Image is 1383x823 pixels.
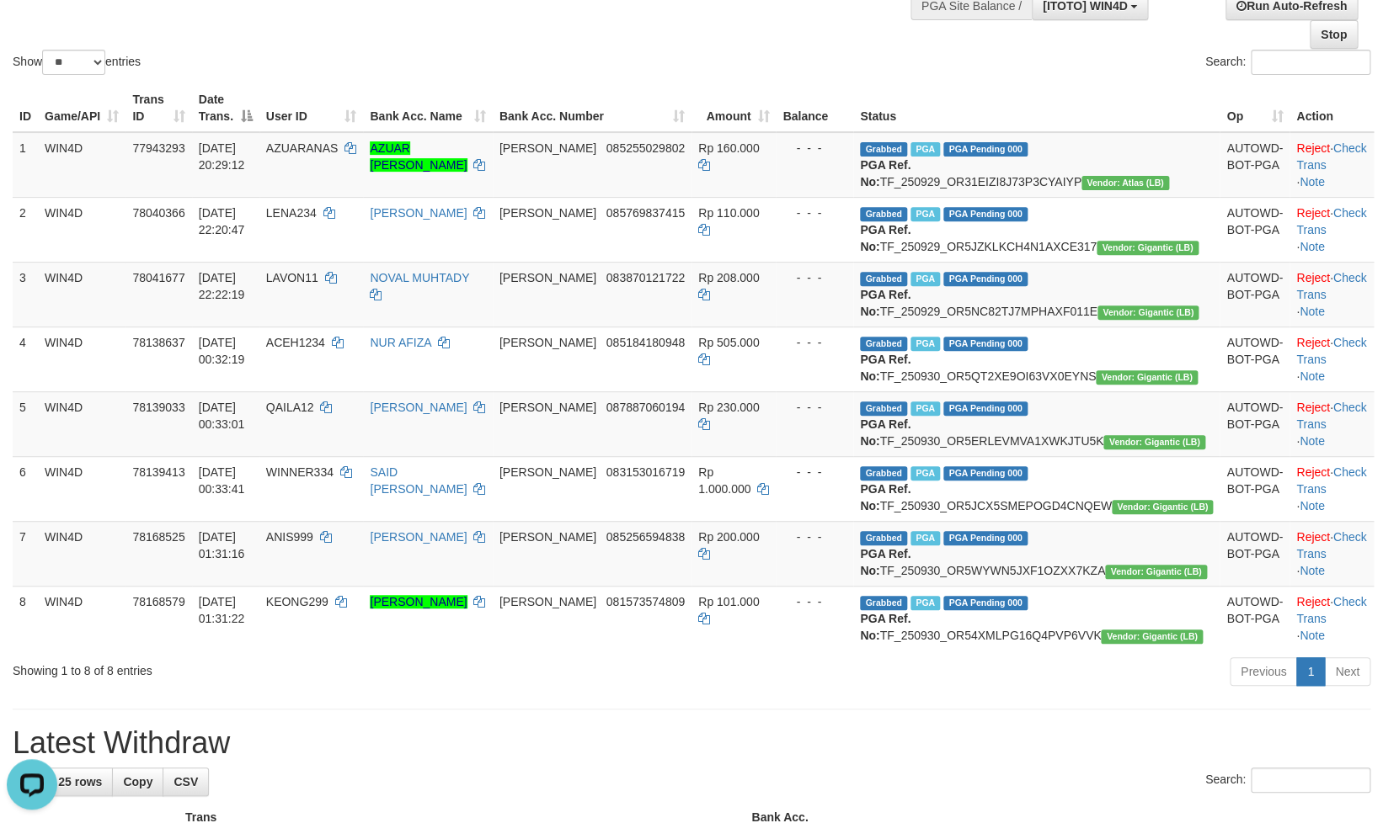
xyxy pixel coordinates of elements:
input: Search: [1251,50,1370,75]
span: Marked by bxjAdminWD [910,401,940,416]
td: AUTOWD-BOT-PGA [1220,456,1290,521]
span: [PERSON_NAME] [499,595,596,608]
span: Rp 160.000 [698,141,759,155]
td: · · [1290,327,1374,391]
a: Reject [1296,465,1330,479]
span: Grabbed [860,337,907,351]
div: - - - [782,269,846,286]
b: PGA Ref. No: [860,158,910,188]
td: 4 [13,327,38,391]
a: Previous [1230,657,1297,686]
th: User ID: activate to sort column ascending [259,84,364,132]
a: Reject [1296,336,1330,349]
a: Note [1300,629,1325,642]
th: Amount: activate to sort column ascending [691,84,776,132]
a: [PERSON_NAME] [370,595,467,608]
td: · · [1290,262,1374,327]
span: [DATE] 22:22:19 [199,271,245,301]
div: - - - [782,334,846,351]
th: Balance [776,84,853,132]
span: LAVON11 [266,271,318,284]
td: TF_250929_OR5NC82TJ7MPHAXF011E [853,262,1220,327]
span: Rp 1.000.000 [698,465,750,496]
a: Check Trans [1296,401,1366,431]
td: 3 [13,262,38,327]
div: Showing 1 to 8 of 8 entries [13,656,563,679]
span: Copy 081573574809 to clipboard [606,595,685,608]
a: Reject [1296,271,1330,284]
td: WIN4D [38,456,125,521]
span: Copy 085184180948 to clipboard [606,336,685,349]
td: TF_250929_OR31EIZI8J73P3CYAIYP [853,132,1220,198]
span: Copy 083153016719 to clipboard [606,465,685,479]
a: Note [1300,240,1325,253]
span: Marked by bxjAdminWD [910,207,940,221]
b: PGA Ref. No: [860,223,910,253]
b: PGA Ref. No: [860,612,910,642]
a: Note [1300,564,1325,577]
th: ID [13,84,38,132]
div: - - - [782,204,846,221]
td: AUTOWD-BOT-PGA [1220,262,1290,327]
span: 77943293 [132,141,184,155]
td: TF_250930_OR5WYWN5JXF1OZXX7KZA [853,521,1220,586]
span: Copy 087887060194 to clipboard [606,401,685,414]
a: [PERSON_NAME] [370,206,467,220]
a: SAID [PERSON_NAME] [370,465,467,496]
span: [PERSON_NAME] [499,271,596,284]
td: AUTOWD-BOT-PGA [1220,132,1290,198]
a: Reject [1296,206,1330,220]
a: Reject [1296,141,1330,155]
td: TF_250930_OR54XMLPG16Q4PVP6VVK [853,586,1220,650]
a: CSV [163,767,209,796]
span: Grabbed [860,401,907,416]
button: Open LiveChat chat widget [7,7,57,57]
a: Reject [1296,595,1330,608]
a: Check Trans [1296,465,1366,496]
b: PGA Ref. No: [860,288,910,318]
td: · · [1290,391,1374,456]
label: Show entries [13,50,141,75]
b: PGA Ref. No: [860,417,910,448]
a: Check Trans [1296,530,1366,560]
span: [PERSON_NAME] [499,530,596,544]
span: Copy 085256594838 to clipboard [606,530,685,544]
td: AUTOWD-BOT-PGA [1220,391,1290,456]
td: · · [1290,132,1374,198]
a: Reject [1296,401,1330,414]
span: Marked by bxjAdminWD [910,596,940,610]
a: Next [1324,657,1370,686]
a: Stop [1310,20,1358,49]
span: Copy 083870121722 to clipboard [606,271,685,284]
span: WINNER334 [266,465,334,479]
td: TF_250930_OR5JCX5SMEPOGD4CNQEW [853,456,1220,521]
a: Note [1300,499,1325,512]
b: PGA Ref. No: [860,353,910,383]
span: Marked by bxjAdminWD [910,142,940,157]
span: [DATE] 00:32:19 [199,336,245,366]
th: Bank Acc. Number: activate to sort column ascending [493,84,691,132]
span: Vendor URL: https://dashboard.q2checkout.com/secure [1103,435,1205,449]
span: Grabbed [860,466,907,481]
label: Search: [1205,50,1370,75]
td: WIN4D [38,586,125,650]
td: 1 [13,132,38,198]
span: 78138637 [132,336,184,349]
td: WIN4D [38,262,125,327]
td: 8 [13,586,38,650]
a: Note [1300,434,1325,448]
th: Action [1290,84,1374,132]
input: Search: [1251,767,1370,793]
a: [PERSON_NAME] [370,530,467,544]
th: Trans ID: activate to sort column ascending [125,84,191,132]
a: Check Trans [1296,336,1366,366]
span: PGA Pending [943,401,1028,416]
div: - - - [782,140,846,157]
span: Vendor URL: https://dashboard.q2checkout.com/secure [1097,305,1199,320]
span: Vendor URL: https://dashboard.q2checkout.com/secure [1112,500,1214,514]
a: Check Trans [1296,595,1366,625]
select: Showentries [42,50,105,75]
span: Rp 200.000 [698,530,759,544]
span: [DATE] 20:29:12 [199,141,245,172]
span: Marked by bxjAdminWD [910,337,940,351]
